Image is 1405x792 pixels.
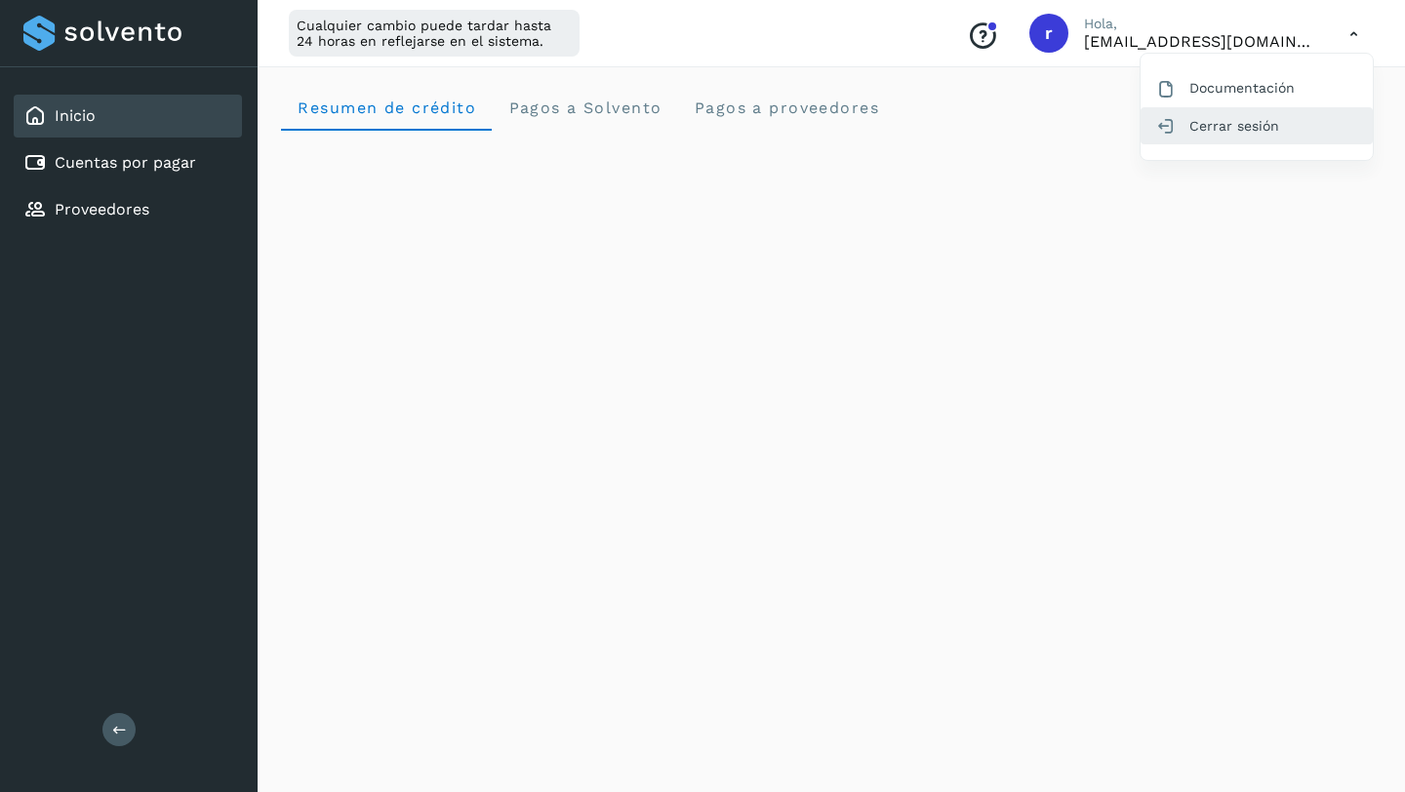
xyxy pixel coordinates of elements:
a: Inicio [55,106,96,125]
div: Proveedores [14,188,242,231]
div: Documentación [1141,69,1373,106]
div: Cerrar sesión [1141,107,1373,144]
a: Proveedores [55,200,149,218]
div: Cuentas por pagar [14,141,242,184]
div: Inicio [14,95,242,138]
a: Cuentas por pagar [55,153,196,172]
